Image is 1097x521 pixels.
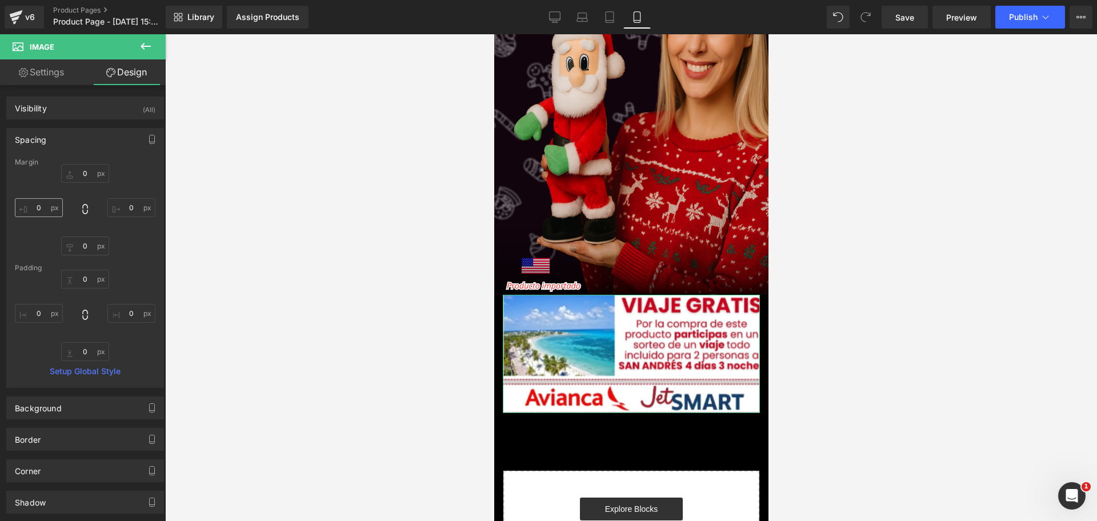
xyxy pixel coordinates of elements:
[895,11,914,23] span: Save
[5,6,44,29] a: v6
[61,237,109,255] input: 0
[30,42,54,51] span: Image
[15,158,155,166] div: Margin
[568,6,596,29] a: Laptop
[15,198,63,217] input: 0
[541,6,568,29] a: Desktop
[107,304,155,323] input: 0
[15,397,62,413] div: Background
[15,129,46,145] div: Spacing
[61,164,109,183] input: 0
[854,6,877,29] button: Redo
[15,460,41,476] div: Corner
[932,6,991,29] a: Preview
[236,13,299,22] div: Assign Products
[15,97,47,113] div: Visibility
[53,6,185,15] a: Product Pages
[1070,6,1092,29] button: More
[15,264,155,272] div: Padding
[61,342,109,361] input: 0
[995,6,1065,29] button: Publish
[15,491,46,507] div: Shadow
[596,6,623,29] a: Tablet
[946,11,977,23] span: Preview
[1058,482,1086,510] iframe: Intercom live chat
[1082,482,1091,491] span: 1
[15,428,41,444] div: Border
[1009,13,1038,22] span: Publish
[623,6,651,29] a: Mobile
[15,367,155,376] a: Setup Global Style
[61,270,109,288] input: 0
[85,59,168,85] a: Design
[15,304,63,323] input: 0
[86,463,189,486] a: Explore Blocks
[53,17,163,26] span: Product Page - [DATE] 15:42:12
[166,6,222,29] a: New Library
[827,6,850,29] button: Undo
[187,12,214,22] span: Library
[23,10,37,25] div: v6
[107,198,155,217] input: 0
[143,97,155,116] div: (All)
